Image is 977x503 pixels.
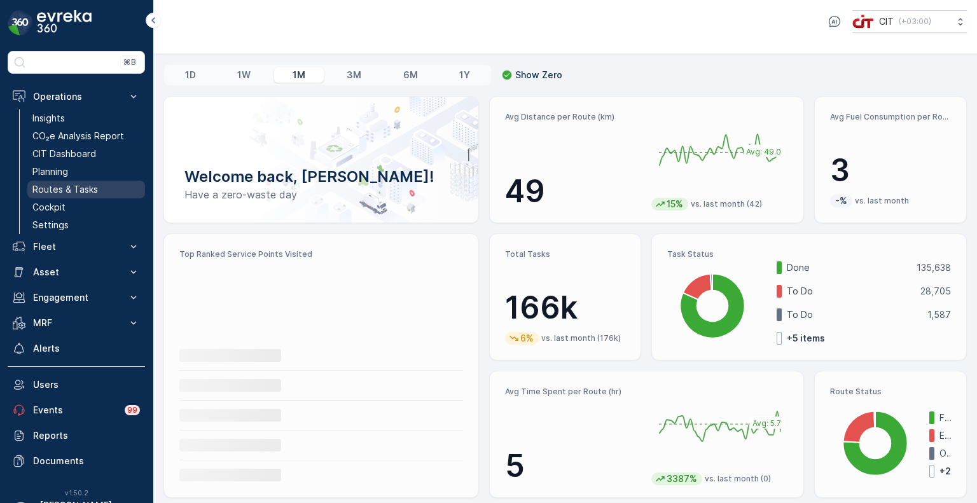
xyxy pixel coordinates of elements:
p: Total Tasks [505,249,626,259]
p: ( +03:00 ) [899,17,931,27]
p: Task Status [667,249,951,259]
p: Offline [939,447,951,460]
p: CO₂e Analysis Report [32,130,124,142]
p: Cockpit [32,201,66,214]
p: CIT Dashboard [32,148,96,160]
p: Route Status [830,387,951,397]
p: 99 [127,404,138,416]
p: vs. last month (42) [691,199,762,209]
p: To Do [787,308,919,321]
button: Engagement [8,285,145,310]
p: 135,638 [917,261,951,274]
a: CIT Dashboard [27,145,145,163]
a: Users [8,372,145,397]
p: 6M [403,69,418,81]
p: 15% [665,198,684,210]
p: 28,705 [920,285,951,298]
p: + 5 items [787,332,825,345]
button: CIT(+03:00) [852,10,967,33]
p: Users [33,378,140,391]
p: Events [33,404,117,417]
p: Insights [32,112,65,125]
a: Planning [27,163,145,181]
p: 1,587 [927,308,951,321]
button: Operations [8,84,145,109]
a: Insights [27,109,145,127]
p: 1M [293,69,305,81]
span: v 1.50.2 [8,489,145,497]
p: 5 [505,447,642,485]
a: Events99 [8,397,145,423]
p: 3 [830,151,951,189]
p: Fleet [33,240,120,253]
p: Expired [939,429,951,442]
p: MRF [33,317,120,329]
p: 49 [505,172,642,210]
p: Routes & Tasks [32,183,98,196]
p: CIT [879,15,894,28]
p: vs. last month (0) [705,474,771,484]
p: Alerts [33,342,140,355]
p: 6% [519,332,535,345]
button: MRF [8,310,145,336]
button: Fleet [8,234,145,259]
p: Reports [33,429,140,442]
a: Alerts [8,336,145,361]
p: Avg Fuel Consumption per Route (lt) [830,112,951,122]
p: + 2 [939,465,953,478]
p: Operations [33,90,120,103]
p: 1W [237,69,251,81]
p: Settings [32,219,69,231]
p: vs. last month (176k) [541,333,621,343]
p: 1Y [459,69,470,81]
p: -% [834,195,849,207]
p: Have a zero-waste day [184,187,458,202]
button: Asset [8,259,145,285]
p: Show Zero [515,69,562,81]
p: Avg Time Spent per Route (hr) [505,387,642,397]
p: vs. last month [855,196,909,206]
p: Avg Distance per Route (km) [505,112,642,122]
a: Documents [8,448,145,474]
img: cit-logo_pOk6rL0.png [852,15,874,29]
p: Welcome back, [PERSON_NAME]! [184,167,458,187]
p: 166k [505,289,626,327]
p: 3387% [665,472,698,485]
a: Reports [8,423,145,448]
a: Cockpit [27,198,145,216]
a: Routes & Tasks [27,181,145,198]
p: Engagement [33,291,120,304]
img: logo [8,10,33,36]
p: 3M [347,69,361,81]
p: Planning [32,165,68,178]
p: Top Ranked Service Points Visited [179,249,463,259]
p: Done [787,261,908,274]
p: To Do [787,285,912,298]
p: 1D [185,69,196,81]
p: Documents [33,455,140,467]
a: CO₂e Analysis Report [27,127,145,145]
a: Settings [27,216,145,234]
p: Asset [33,266,120,279]
p: ⌘B [123,57,136,67]
p: Finished [939,411,951,424]
img: logo_dark-DEwI_e13.png [37,10,92,36]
